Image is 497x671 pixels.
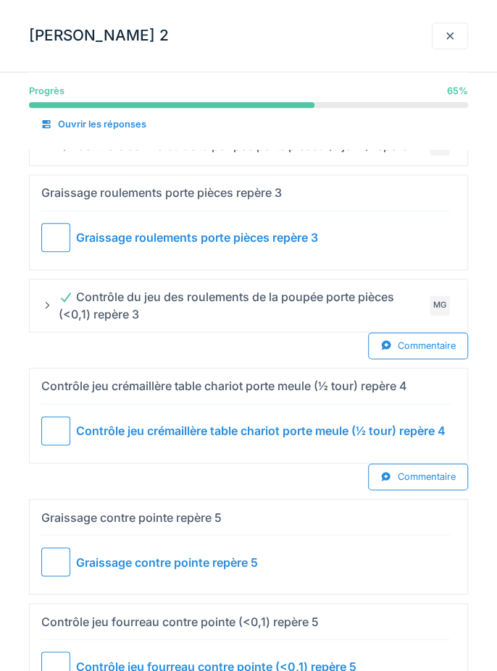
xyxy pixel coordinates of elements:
[35,374,461,457] summary: Contrôle jeu crémaillère table chariot porte meule (½ tour) repère 4 Contrôle jeu crémaillère tab...
[59,288,424,323] div: Contrôle du jeu des roulements de la poupée porte pièces (<0,1) repère 3
[29,84,64,98] div: Progrès
[41,612,319,630] div: Contrôle jeu fourreau contre pointe (<0,1) repère 5
[35,505,461,588] summary: Graissage contre pointe repère 5 Graissage contre pointe repère 5
[76,422,446,439] div: Contrôle jeu crémaillère table chariot porte meule (½ tour) repère 4
[430,295,450,316] div: MG
[447,84,468,98] div: 65 %
[29,27,169,45] h3: [PERSON_NAME] 2
[29,102,468,108] progress: 65 %
[35,285,461,326] summary: Contrôle du jeu des roulements de la poupée porte pièces (<0,1) repère 3MG
[368,463,468,490] div: Commentaire
[368,332,468,359] div: Commentaire
[41,184,282,201] div: Graissage roulements porte pièces repère 3
[41,377,407,394] div: Contrôle jeu crémaillère table chariot porte meule (½ tour) repère 4
[41,508,222,526] div: Graissage contre pointe repère 5
[29,111,158,137] div: Ouvrir les réponses
[76,553,258,570] div: Graissage contre pointe repère 5
[76,229,318,246] div: Graissage roulements porte pièces repère 3
[35,181,461,263] summary: Graissage roulements porte pièces repère 3 Graissage roulements porte pièces repère 3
